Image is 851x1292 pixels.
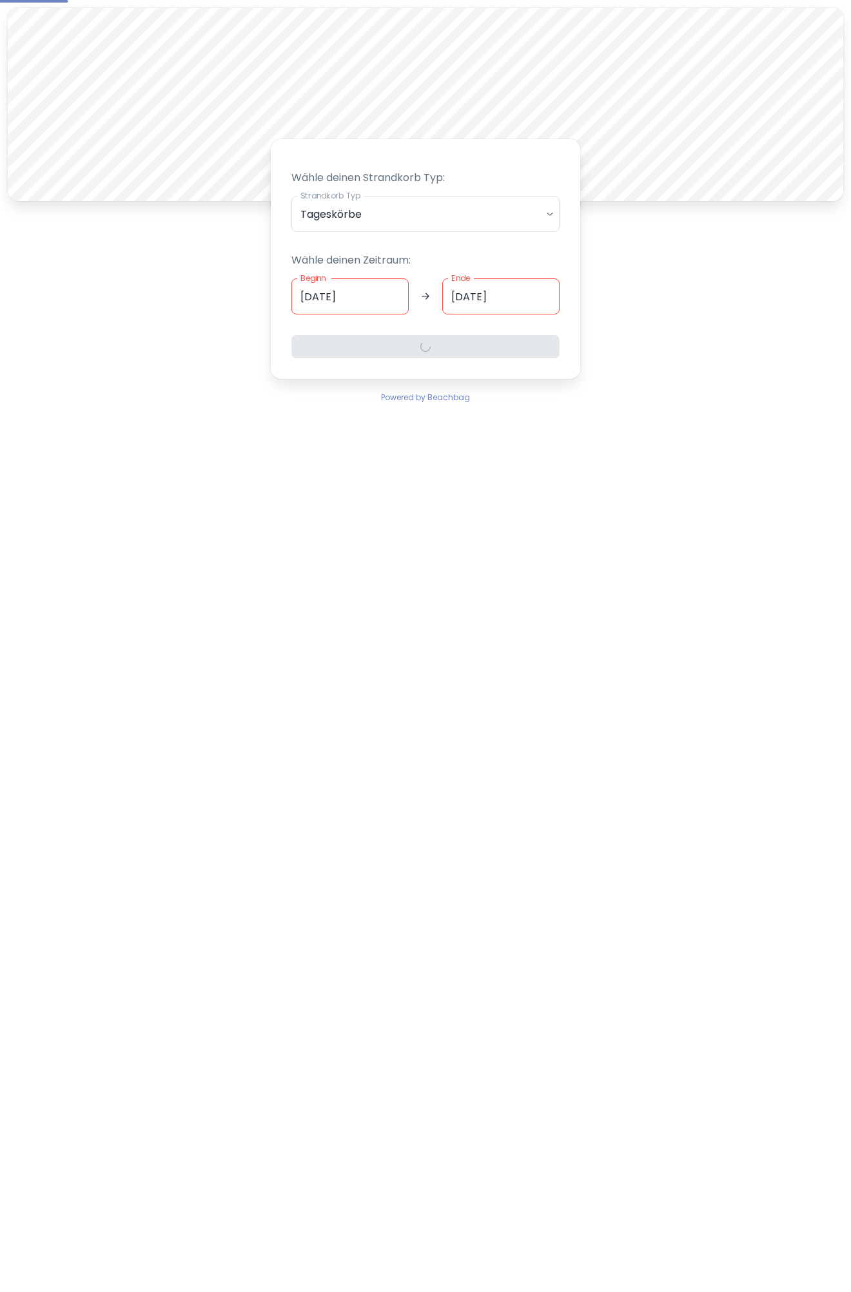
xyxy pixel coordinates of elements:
[381,392,470,403] span: Powered by Beachbag
[451,273,470,284] label: Ende
[381,389,470,405] a: Powered by Beachbag
[442,278,560,314] input: dd.mm.yyyy
[291,278,409,314] input: dd.mm.yyyy
[300,190,360,201] label: Strandkorb Typ
[291,253,560,268] p: Wähle deinen Zeitraum:
[300,273,326,284] label: Beginn
[291,170,560,186] p: Wähle deinen Strandkorb Typ:
[291,196,560,232] div: Tageskörbe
